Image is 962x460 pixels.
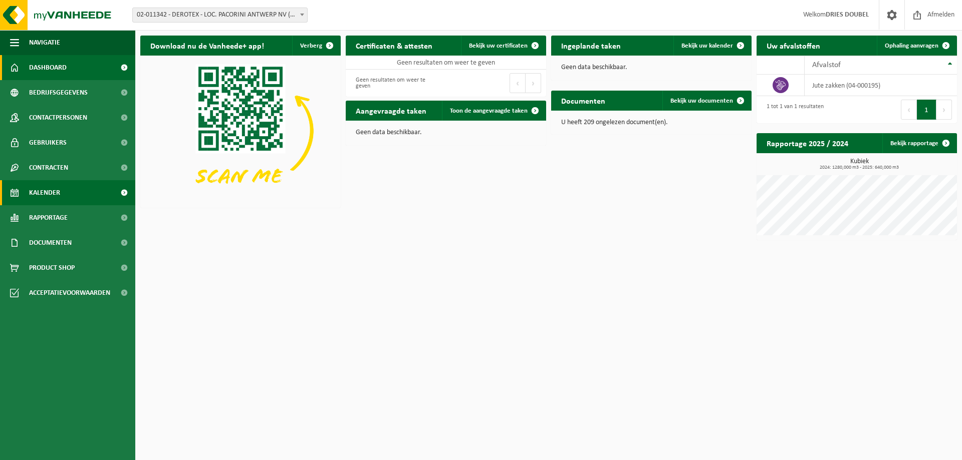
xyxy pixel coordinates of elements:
div: 1 tot 1 van 1 resultaten [762,99,824,121]
span: Toon de aangevraagde taken [450,108,528,114]
span: Rapportage [29,205,68,230]
span: Contactpersonen [29,105,87,130]
h2: Rapportage 2025 / 2024 [757,133,858,153]
h3: Kubiek [762,158,957,170]
span: 2024: 1280,000 m3 - 2025: 640,000 m3 [762,165,957,170]
span: Bekijk uw kalender [681,43,733,49]
td: jute zakken (04-000195) [805,75,957,96]
span: Ophaling aanvragen [885,43,938,49]
td: Geen resultaten om weer te geven [346,56,546,70]
div: Geen resultaten om weer te geven [351,72,441,94]
span: Product Shop [29,255,75,280]
button: Next [936,100,952,120]
a: Bekijk uw certificaten [461,36,545,56]
span: Contracten [29,155,68,180]
h2: Download nu de Vanheede+ app! [140,36,274,55]
span: Documenten [29,230,72,255]
h2: Documenten [551,91,615,110]
span: Bekijk uw certificaten [469,43,528,49]
strong: DRIES DOUBEL [826,11,869,19]
a: Bekijk rapportage [882,133,956,153]
button: Next [526,73,541,93]
p: U heeft 209 ongelezen document(en). [561,119,742,126]
a: Ophaling aanvragen [877,36,956,56]
span: Gebruikers [29,130,67,155]
h2: Aangevraagde taken [346,101,436,120]
span: Bedrijfsgegevens [29,80,88,105]
span: Acceptatievoorwaarden [29,280,110,305]
img: Download de VHEPlus App [140,56,341,206]
span: Navigatie [29,30,60,55]
p: Geen data beschikbaar. [356,129,536,136]
span: Verberg [300,43,322,49]
span: 02-011342 - DEROTEX - LOC. PACORINI ANTWERP NV (MULHOUSELAAN-NRD) - Antwerpen [133,8,307,22]
button: Previous [510,73,526,93]
span: Afvalstof [812,61,841,69]
h2: Uw afvalstoffen [757,36,830,55]
button: Previous [901,100,917,120]
a: Bekijk uw documenten [662,91,751,111]
span: Bekijk uw documenten [670,98,733,104]
button: 1 [917,100,936,120]
a: Bekijk uw kalender [673,36,751,56]
a: Toon de aangevraagde taken [442,101,545,121]
span: Kalender [29,180,60,205]
span: 02-011342 - DEROTEX - LOC. PACORINI ANTWERP NV (MULHOUSELAAN-NRD) - Antwerpen [132,8,308,23]
button: Verberg [292,36,340,56]
span: Dashboard [29,55,67,80]
p: Geen data beschikbaar. [561,64,742,71]
h2: Certificaten & attesten [346,36,442,55]
h2: Ingeplande taken [551,36,631,55]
